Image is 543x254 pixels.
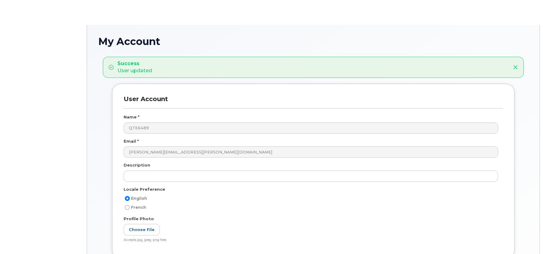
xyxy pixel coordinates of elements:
label: Locale Preference [124,186,165,192]
input: English [125,196,130,201]
label: Choose File [124,224,160,235]
label: Name * [124,114,139,120]
span: English [131,196,147,201]
div: User updated [117,60,152,74]
input: French [125,205,130,210]
label: Profile Photo [124,216,154,222]
strong: Success [117,60,152,67]
span: French [131,205,146,210]
h3: User Account [124,95,503,109]
label: Description [124,162,150,168]
label: Email * [124,138,139,144]
h1: My Account [98,36,528,47]
div: Accepts jpg, jpeg, png files [124,238,498,243]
